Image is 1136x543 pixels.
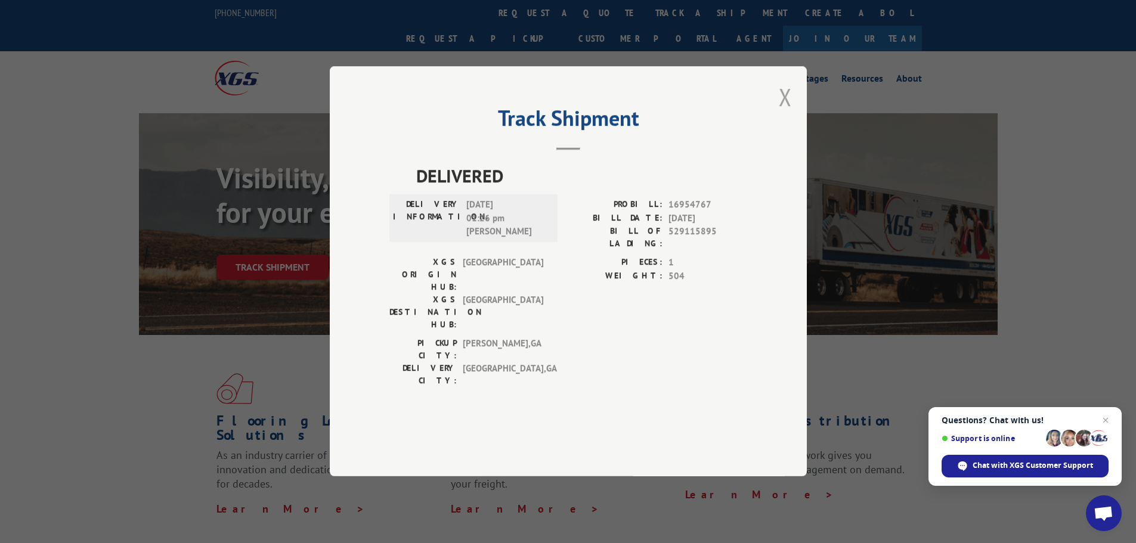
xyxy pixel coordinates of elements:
[568,198,663,212] label: PROBILL:
[668,198,747,212] span: 16954767
[463,337,543,362] span: [PERSON_NAME] , GA
[942,415,1109,425] span: Questions? Chat with us!
[568,225,663,250] label: BILL OF LADING:
[942,455,1109,477] div: Chat with XGS Customer Support
[389,362,457,387] label: DELIVERY CITY:
[1098,413,1113,427] span: Close chat
[416,163,747,190] span: DELIVERED
[668,212,747,225] span: [DATE]
[568,256,663,270] label: PIECES:
[389,337,457,362] label: PICKUP CITY:
[389,294,457,331] label: XGS DESTINATION HUB:
[568,212,663,225] label: BILL DATE:
[942,434,1042,443] span: Support is online
[389,256,457,294] label: XGS ORIGIN HUB:
[463,294,543,331] span: [GEOGRAPHIC_DATA]
[393,198,460,239] label: DELIVERY INFORMATION:
[463,362,543,387] span: [GEOGRAPHIC_DATA] , GA
[466,198,547,239] span: [DATE] 01:26 pm [PERSON_NAME]
[779,81,792,113] button: Close modal
[668,225,747,250] span: 529115895
[463,256,543,294] span: [GEOGRAPHIC_DATA]
[668,256,747,270] span: 1
[389,110,747,132] h2: Track Shipment
[568,269,663,283] label: WEIGHT:
[668,269,747,283] span: 504
[973,460,1093,471] span: Chat with XGS Customer Support
[1086,495,1122,531] div: Open chat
